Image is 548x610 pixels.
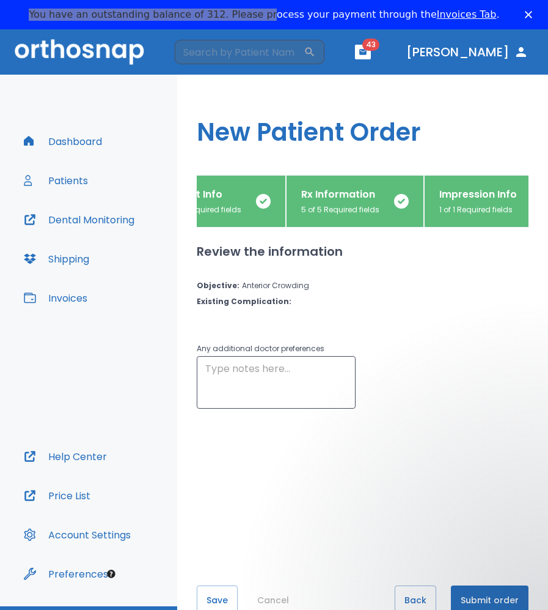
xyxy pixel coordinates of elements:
[16,244,97,273] button: Shipping
[164,187,241,202] p: Patient Info
[197,242,528,261] h2: Review the information
[401,41,533,63] button: [PERSON_NAME]
[439,204,517,215] p: 1 of 1 Required fields
[16,520,138,549] button: Account Settings
[16,559,115,589] button: Preferences
[15,39,144,64] img: Orthosnap
[29,9,499,21] div: You have an outstanding balance of 312. Please process your payment through the .
[175,40,304,64] input: Search by Patient Name or Case #
[16,442,114,471] button: Help Center
[197,296,291,307] p: Existing Complication :
[16,283,95,313] button: Invoices
[177,75,548,175] h1: New Patient Order
[197,280,239,291] p: Objective :
[164,204,241,215] p: 2 of 2 Required fields
[439,187,517,202] p: Impression Info
[525,11,537,18] div: Close
[362,39,379,51] span: 43
[106,568,117,579] div: Tooltip anchor
[16,127,109,156] button: Dashboard
[301,187,379,202] p: Rx Information
[242,280,309,291] p: Anterior Crowding
[437,9,497,20] a: Invoices Tab
[16,205,142,234] button: Dental Monitoring
[16,481,98,510] button: Price List
[197,341,356,356] p: Any additional doctor preferences
[301,204,379,215] p: 5 of 5 Required fields
[16,166,95,195] button: Patients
